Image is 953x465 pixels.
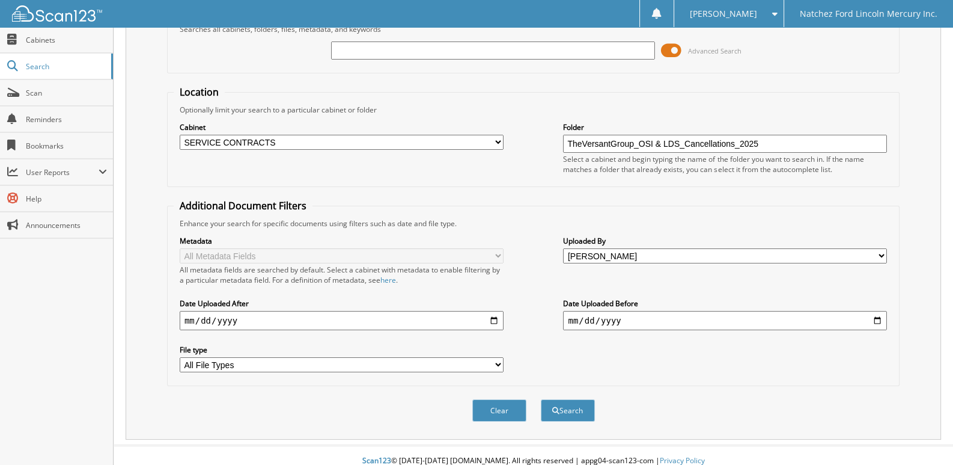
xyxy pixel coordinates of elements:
[800,10,937,17] span: Natchez Ford Lincoln Mercury Inc.
[26,167,99,177] span: User Reports
[180,345,504,355] label: File type
[563,298,887,309] label: Date Uploaded Before
[26,194,107,204] span: Help
[563,154,887,174] div: Select a cabinet and begin typing the name of the folder you want to search in. If the name match...
[26,88,107,98] span: Scan
[174,199,312,212] legend: Additional Document Filters
[380,275,396,285] a: here
[174,105,893,115] div: Optionally limit your search to a particular cabinet or folder
[180,236,504,246] label: Metadata
[174,85,225,99] legend: Location
[472,399,526,422] button: Clear
[689,10,757,17] span: [PERSON_NAME]
[26,35,107,45] span: Cabinets
[180,265,504,285] div: All metadata fields are searched by default. Select a cabinet with metadata to enable filtering b...
[26,61,105,72] span: Search
[174,218,893,229] div: Enhance your search for specific documents using filters such as date and file type.
[12,5,102,22] img: scan123-logo-white.svg
[180,311,504,330] input: start
[26,114,107,125] span: Reminders
[893,407,953,465] iframe: Chat Widget
[26,220,107,230] span: Announcements
[563,311,887,330] input: end
[541,399,595,422] button: Search
[174,24,893,34] div: Searches all cabinets, folders, files, metadata, and keywords
[563,122,887,132] label: Folder
[688,46,741,55] span: Advanced Search
[180,298,504,309] label: Date Uploaded After
[180,122,504,132] label: Cabinet
[26,141,107,151] span: Bookmarks
[563,236,887,246] label: Uploaded By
